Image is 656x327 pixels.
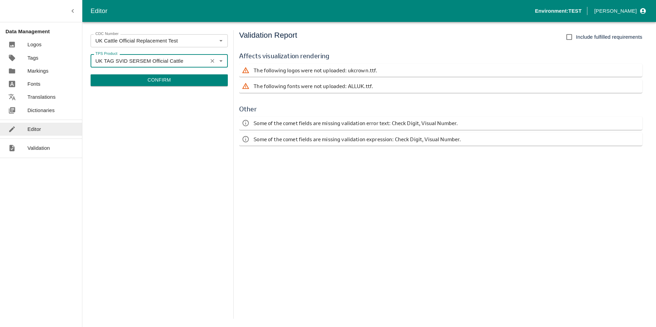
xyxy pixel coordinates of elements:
[27,67,48,75] p: Markings
[27,125,41,133] p: Editor
[95,31,119,37] label: CDC Number
[216,36,225,45] button: Open
[27,41,42,48] p: Logos
[95,51,117,57] label: TPS Product
[594,7,637,15] p: [PERSON_NAME]
[591,5,648,17] button: profile
[239,104,642,114] h6: Other
[5,28,82,35] p: Data Management
[239,51,642,61] h6: Affects visualization rendering
[216,56,225,65] button: Open
[27,144,50,152] p: Validation
[535,7,582,15] p: Environment: TEST
[254,119,458,127] p: Some of the comet fields are missing validation error text: Check Digit, Visual Number.
[576,33,642,41] span: Include fulfilled requirements
[254,135,461,143] p: Some of the comet fields are missing validation expression: Check Digit, Visual Number.
[254,82,373,90] p: The following fonts were not uploaded: ALLUK.ttf.
[239,30,297,44] h5: Validation Report
[208,56,217,65] button: Clear
[91,74,228,86] button: Confirm
[27,107,55,114] p: Dictionaries
[91,6,535,16] div: Editor
[27,80,40,88] p: Fonts
[27,54,38,62] p: Tags
[254,66,377,74] p: The following logos were not uploaded: ukcrown.ttf.
[27,93,56,101] p: Translations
